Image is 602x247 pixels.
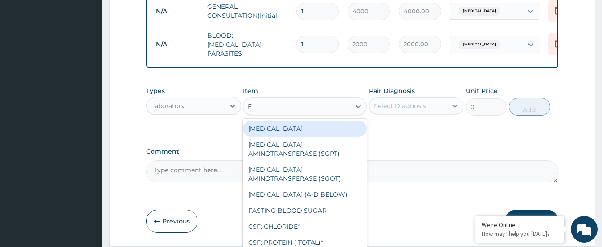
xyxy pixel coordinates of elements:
img: d_794563401_company_1708531726252_794563401 [16,45,36,67]
div: [MEDICAL_DATA] (A-D BELOW) [243,186,367,202]
label: Comment [146,148,559,155]
div: [MEDICAL_DATA] AMINOTRANSFERASE (SGOT) [243,162,367,186]
div: FASTING BLOOD SUGAR [243,202,367,219]
div: CSF: CHLORIDE* [243,219,367,235]
label: Types [146,87,165,95]
div: Chat with us now [46,50,150,61]
div: [MEDICAL_DATA] AMINOTRANSFERASE (SGPT) [243,137,367,162]
td: BLOOD: [MEDICAL_DATA] PARASITES [203,27,292,62]
textarea: Type your message and hit 'Enter' [4,158,170,189]
div: Minimize live chat window [146,4,168,26]
td: N/A [152,3,203,20]
div: Laboratory [151,101,185,110]
td: N/A [152,36,203,53]
span: [MEDICAL_DATA] [459,40,500,49]
div: Select Diagnosis [374,101,426,110]
label: Pair Diagnosis [369,86,415,95]
div: [MEDICAL_DATA] [243,121,367,137]
p: How may I help you today? [482,230,557,238]
button: Submit [505,210,558,233]
div: We're Online! [482,221,557,229]
button: Add [509,98,550,116]
button: Previous [146,210,197,233]
label: Item [243,86,258,95]
label: Unit Price [466,86,498,95]
span: [MEDICAL_DATA] [459,7,500,16]
span: We're online! [52,69,123,159]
